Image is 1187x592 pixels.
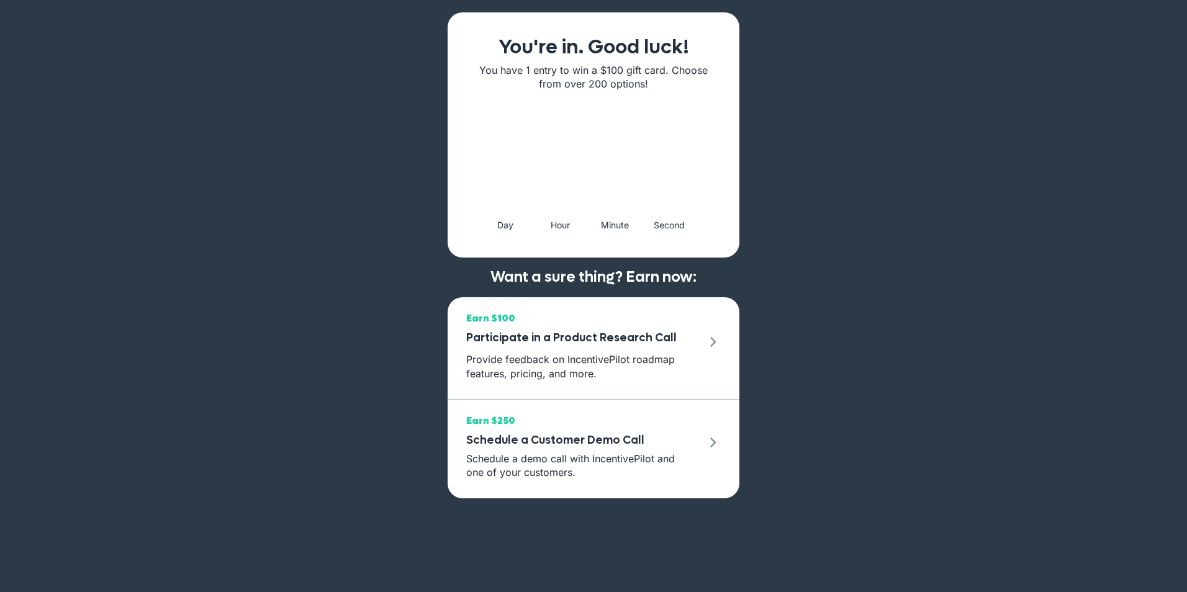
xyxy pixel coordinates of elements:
[448,399,739,498] a: Earn $250 Schedule a Customer Demo Call Schedule a demo call with IncentivePilot and one of your ...
[590,218,639,233] div: Minute
[460,270,727,285] h2: Want a sure thing? Earn now:
[466,352,700,380] p: Provide feedback on IncentivePilot roadmap features, pricing, and more.
[472,63,715,91] p: You have 1 entry to win a $100 gift card. Choose from over 200 options!
[535,218,585,233] div: Hour
[466,452,693,480] p: Schedule a demo call with IncentivePilot and one of your customers.
[472,37,715,57] h1: You're in. Good luck!
[466,310,700,327] span: Earn $100
[448,297,739,399] a: Earn $100 Participate in a Product Research Call Provide feedback on IncentivePilot roadmap featu...
[481,218,530,233] div: Day
[466,429,693,452] h3: Schedule a Customer Demo Call
[644,218,694,233] div: Second
[466,412,693,429] span: Earn $250
[466,327,700,349] h3: Participate in a Product Research Call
